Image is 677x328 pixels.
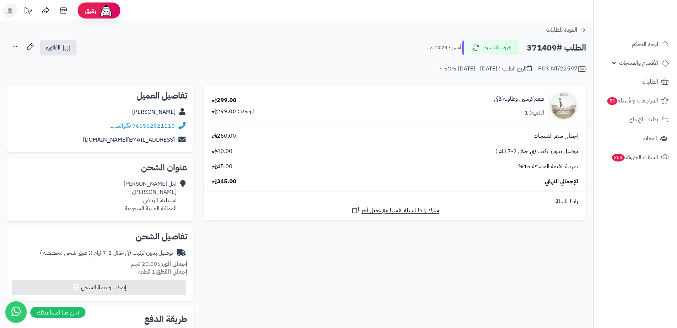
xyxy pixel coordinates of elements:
[132,122,175,130] a: 966562021110
[351,206,439,215] a: شارك رابط السلة نفسها مع عميل آخر
[619,58,658,68] span: الأقسام والمنتجات
[598,130,673,147] a: العملاء
[518,163,578,171] span: ضريبة القيمة المضافة 15%
[13,91,187,100] h2: تفاصيل العميل
[546,26,586,34] a: العودة للطلبات
[132,108,176,116] a: [PERSON_NAME]
[124,180,177,212] div: امل [PERSON_NAME] [PERSON_NAME]، اشبيليه، الرياض المملكة العربية السعودية
[607,97,617,105] span: 53
[598,149,673,166] a: السلات المتروكة353
[598,111,673,128] a: طلبات الإرجاع
[439,65,532,73] div: تاريخ الطلب : [DATE] - [DATE] 5:05 م
[85,6,96,15] span: رفيق
[494,95,544,103] a: طقم كرسين وطاولة كاكي
[212,132,236,140] span: 260.00
[361,206,439,215] span: شارك رابط السلة نفسها مع عميل آخر
[606,96,658,106] span: المراجعات والأسئلة
[212,147,233,155] span: 40.00
[207,197,583,206] div: رابط السلة
[212,107,254,116] div: الوحدة: 299.00
[632,39,658,49] span: لوحة التحكم
[538,65,586,73] div: POS-NT/22597
[643,133,657,143] span: العملاء
[131,260,187,268] small: 20.00 كجم
[495,147,578,155] span: توصيل بدون تركيب (في خلال 2-7 ايام )
[462,40,519,55] button: خرجت للتسليم
[138,268,187,276] small: 1 قطعة
[110,122,131,130] a: واتساب
[19,4,37,20] a: تحديثات المنصة
[157,260,187,268] strong: إجمالي الوزن:
[598,73,673,90] a: الطلبات
[212,163,233,171] span: 45.00
[83,136,175,144] a: [EMAIL_ADDRESS][DOMAIN_NAME]
[598,36,673,53] a: لوحة التحكم
[212,178,236,186] span: 345.00
[550,92,578,120] img: 1746967152-1-90x90.jpg
[144,315,187,323] h2: طريقة الدفع
[427,44,461,51] small: أمس - 10:24 ص
[527,41,586,55] h2: الطلب #371409
[525,109,544,117] div: الكمية: 1
[212,96,236,105] div: 299.00
[611,152,658,162] span: السلات المتروكة
[99,4,113,18] img: ai-face.png
[545,178,578,186] span: الإجمالي النهائي
[598,92,673,109] a: المراجعات والأسئلة53
[13,232,187,241] h2: تفاصيل الشحن
[40,249,90,257] span: ( طرق شحن مخصصة )
[46,43,61,52] span: الفاتورة
[40,249,173,257] div: توصيل بدون تركيب (في خلال 2-7 ايام )
[12,280,186,295] button: إصدار بوليصة الشحن
[642,77,658,87] span: الطلبات
[629,115,658,125] span: طلبات الإرجاع
[546,26,577,34] span: العودة للطلبات
[13,163,187,172] h2: عنوان الشحن
[533,132,578,140] span: إجمالي سعر المنتجات
[612,154,625,162] span: 353
[155,268,187,276] strong: إجمالي القطع:
[40,40,77,55] a: الفاتورة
